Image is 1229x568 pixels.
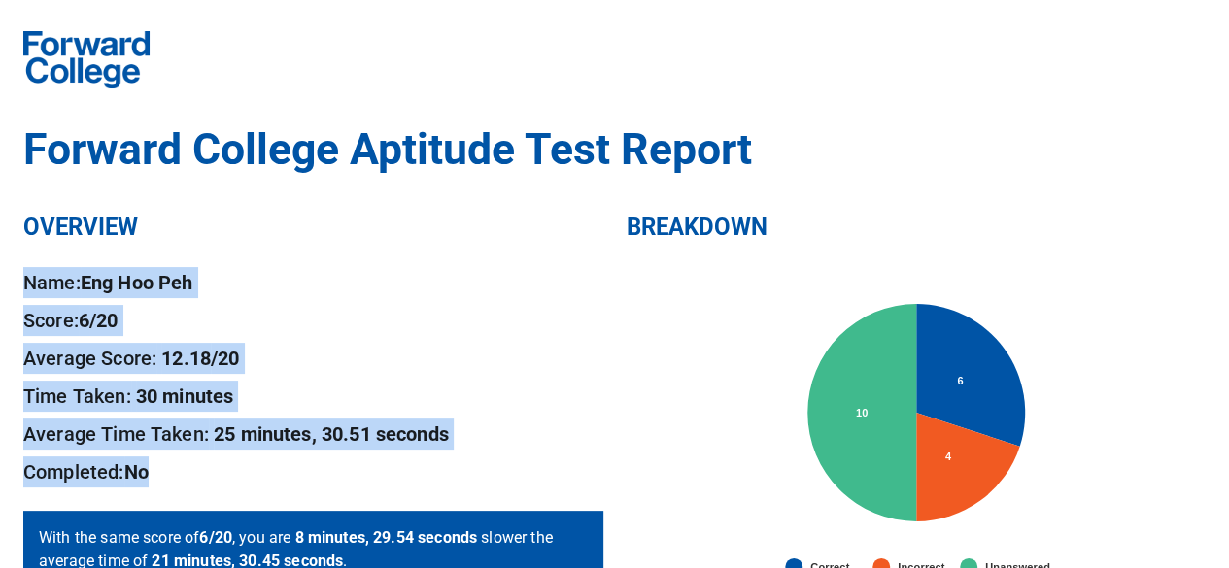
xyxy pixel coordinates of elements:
p: Completed: [23,456,603,487]
h2: BREAKDOWN [627,213,1207,244]
p: Average Time Taken: [23,418,603,450]
b: 30 minutes [136,384,234,408]
p: Score: [23,305,603,336]
b: Eng Hoo Peh [81,271,193,294]
b: 25 minutes, 30.51 seconds [214,422,449,446]
h2: OVERVIEW [23,213,603,244]
img: Forward College [23,31,150,88]
b: 6 /20 [199,528,232,547]
p: Time Taken: [23,381,603,412]
b: 8 minutes, 29.54 seconds [294,528,477,547]
b: No [124,460,149,484]
b: 6 /20 [79,309,119,332]
p: Average Score: [23,343,603,374]
b: 12.18 /20 [161,347,239,370]
p: Name: [23,267,603,298]
h1: Forward College Aptitude Test Report [23,124,1206,175]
